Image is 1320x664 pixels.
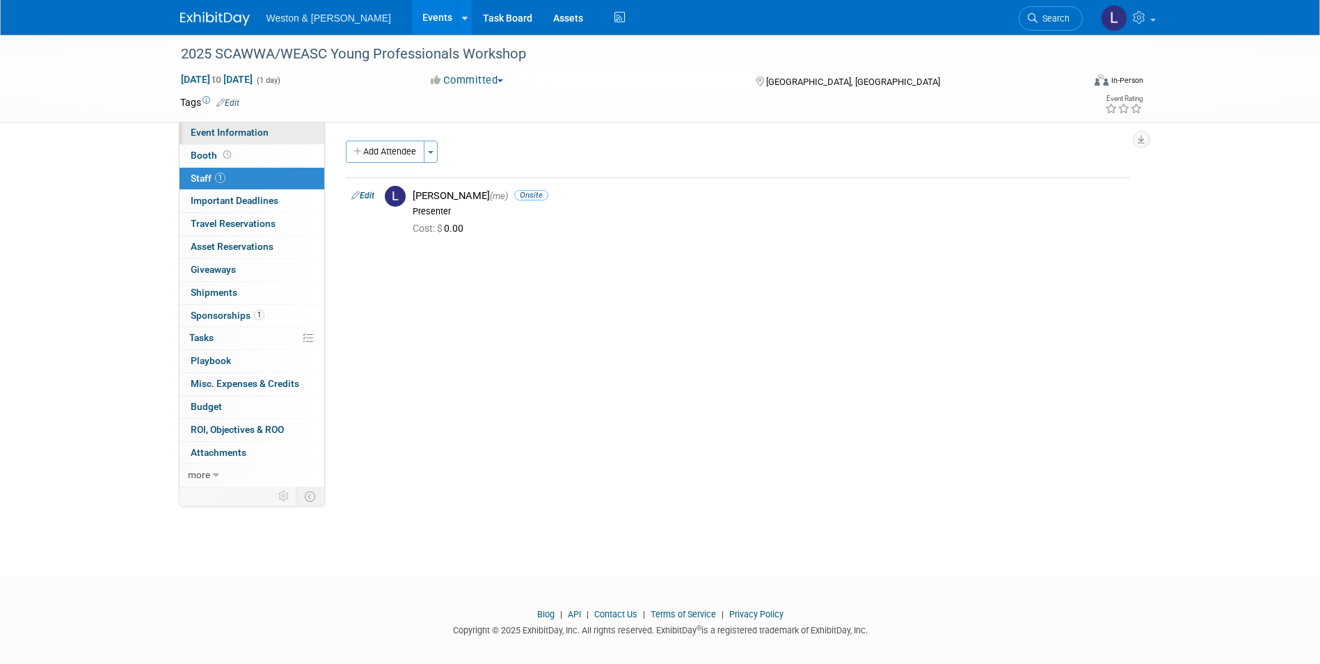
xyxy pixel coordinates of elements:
a: Terms of Service [651,609,716,619]
span: | [583,609,592,619]
span: Onsite [514,190,548,200]
span: Sponsorships [191,310,264,321]
span: Weston & [PERSON_NAME] [267,13,391,24]
span: (me) [490,191,508,201]
span: Asset Reservations [191,241,273,252]
span: Attachments [191,447,246,458]
td: Toggle Event Tabs [296,487,324,505]
span: | [639,609,649,619]
img: Format-Inperson.png [1095,74,1108,86]
div: [PERSON_NAME] [413,189,1124,203]
a: ROI, Objectives & ROO [180,419,324,441]
span: Tasks [189,332,214,343]
div: 2025 SCAWWA/WEASC Young Professionals Workshop [176,42,1062,67]
span: Booth [191,150,234,161]
a: Budget [180,396,324,418]
a: Misc. Expenses & Credits [180,373,324,395]
button: Add Attendee [346,141,424,163]
span: Giveaways [191,264,236,275]
a: Contact Us [594,609,637,619]
span: Playbook [191,355,231,366]
span: [GEOGRAPHIC_DATA], [GEOGRAPHIC_DATA] [766,77,940,87]
a: Shipments [180,282,324,304]
span: Budget [191,401,222,412]
span: Search [1037,13,1069,24]
button: Committed [426,73,509,88]
sup: ® [697,624,701,632]
span: to [210,74,223,85]
a: Edit [351,191,374,200]
img: L.jpg [385,186,406,207]
a: API [568,609,581,619]
span: more [188,469,210,480]
a: Attachments [180,442,324,464]
div: Event Format [1001,72,1144,93]
span: 1 [215,173,225,183]
span: [DATE] [DATE] [180,73,253,86]
a: Giveaways [180,259,324,281]
a: Important Deadlines [180,190,324,212]
a: Sponsorships1 [180,305,324,327]
a: Privacy Policy [729,609,784,619]
span: | [557,609,566,619]
div: Event Rating [1105,95,1143,102]
a: Booth [180,145,324,167]
span: 0.00 [413,223,469,234]
div: Presenter [413,206,1124,217]
a: Staff1 [180,168,324,190]
span: | [718,609,727,619]
td: Personalize Event Tab Strip [272,487,296,505]
span: Cost: $ [413,223,444,234]
img: ExhibitDay [180,12,250,26]
img: Lucas Hernandez [1101,5,1127,31]
a: more [180,464,324,487]
span: Event Information [191,127,269,138]
span: Misc. Expenses & Credits [191,378,299,389]
a: Playbook [180,350,324,372]
a: Blog [537,609,555,619]
a: Search [1019,6,1083,31]
div: In-Person [1111,75,1143,86]
a: Tasks [180,327,324,349]
span: (1 day) [255,76,280,85]
span: Important Deadlines [191,195,278,206]
span: 1 [254,310,264,320]
span: Shipments [191,287,237,298]
td: Tags [180,95,239,109]
span: Staff [191,173,225,184]
span: Travel Reservations [191,218,276,229]
span: ROI, Objectives & ROO [191,424,284,435]
a: Edit [216,98,239,108]
a: Event Information [180,122,324,144]
span: Booth not reserved yet [221,150,234,160]
a: Asset Reservations [180,236,324,258]
a: Travel Reservations [180,213,324,235]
